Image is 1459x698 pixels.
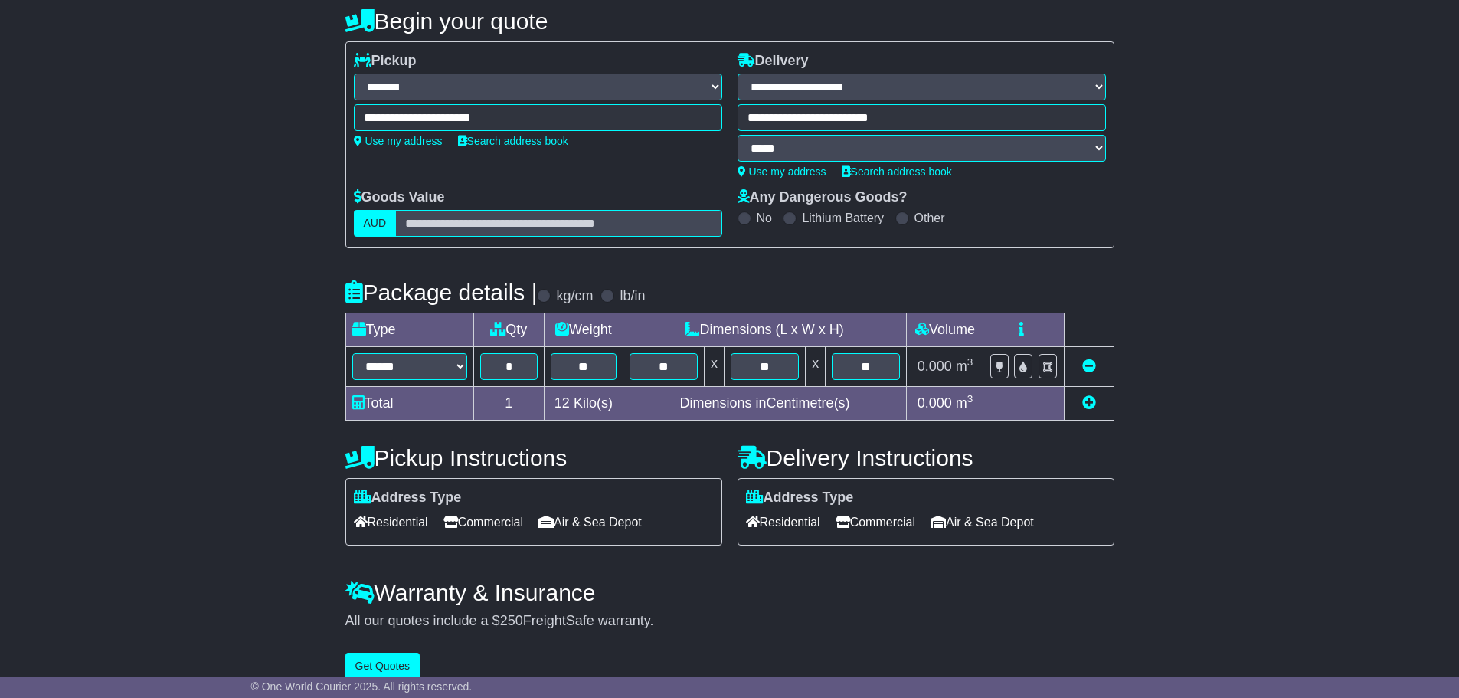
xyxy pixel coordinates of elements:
h4: Warranty & Insurance [345,580,1114,605]
td: Type [345,313,473,347]
h4: Delivery Instructions [738,445,1114,470]
sup: 3 [967,393,973,405]
label: lb/in [620,288,645,305]
h4: Pickup Instructions [345,445,722,470]
td: Dimensions (L x W x H) [623,313,907,347]
td: Kilo(s) [545,387,623,421]
td: x [806,347,826,387]
td: Total [345,387,473,421]
span: 0.000 [918,359,952,374]
span: Air & Sea Depot [538,510,642,534]
label: Address Type [354,490,462,506]
h4: Package details | [345,280,538,305]
span: Residential [354,510,428,534]
label: Lithium Battery [802,211,884,225]
sup: 3 [967,356,973,368]
a: Use my address [738,165,826,178]
button: Get Quotes [345,653,420,680]
td: Volume [907,313,983,347]
a: Remove this item [1082,359,1096,374]
td: 1 [473,387,545,421]
label: Address Type [746,490,854,506]
span: 250 [500,613,523,628]
span: 0.000 [918,395,952,411]
label: Other [914,211,945,225]
h4: Begin your quote [345,8,1114,34]
label: No [757,211,772,225]
span: m [956,395,973,411]
span: Air & Sea Depot [931,510,1034,534]
div: All our quotes include a $ FreightSafe warranty. [345,613,1114,630]
td: Weight [545,313,623,347]
span: Commercial [836,510,915,534]
span: 12 [554,395,570,411]
td: Qty [473,313,545,347]
a: Use my address [354,135,443,147]
label: Any Dangerous Goods? [738,189,908,206]
td: Dimensions in Centimetre(s) [623,387,907,421]
label: AUD [354,210,397,237]
label: kg/cm [556,288,593,305]
span: Residential [746,510,820,534]
label: Pickup [354,53,417,70]
label: Delivery [738,53,809,70]
a: Search address book [458,135,568,147]
a: Search address book [842,165,952,178]
span: Commercial [443,510,523,534]
span: © One World Courier 2025. All rights reserved. [251,680,473,693]
span: m [956,359,973,374]
label: Goods Value [354,189,445,206]
td: x [704,347,724,387]
a: Add new item [1082,395,1096,411]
